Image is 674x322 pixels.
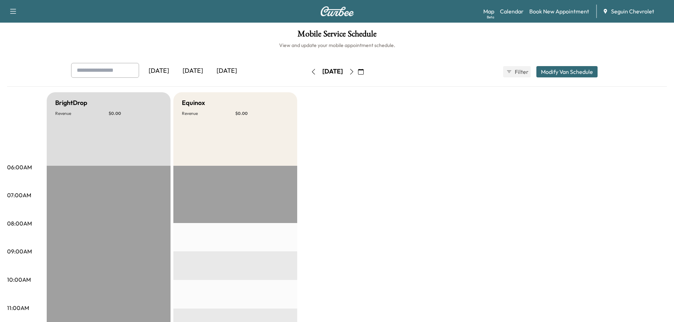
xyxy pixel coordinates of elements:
p: Revenue [55,111,109,116]
a: Calendar [500,7,524,16]
span: Seguin Chevrolet [611,7,654,16]
div: [DATE] [176,63,210,79]
button: Filter [503,66,531,77]
h5: BrightDrop [55,98,87,108]
p: 09:00AM [7,247,32,256]
p: $ 0.00 [235,111,289,116]
h5: Equinox [182,98,205,108]
img: Curbee Logo [320,6,354,16]
a: MapBeta [483,7,494,16]
div: Beta [487,14,494,20]
button: Modify Van Schedule [536,66,598,77]
div: [DATE] [322,67,343,76]
p: 08:00AM [7,219,32,228]
p: 06:00AM [7,163,32,171]
div: [DATE] [210,63,244,79]
h1: Mobile Service Schedule [7,30,667,42]
p: 10:00AM [7,275,31,284]
p: 11:00AM [7,304,29,312]
h6: View and update your mobile appointment schedule. [7,42,667,49]
a: Book New Appointment [529,7,589,16]
div: [DATE] [142,63,176,79]
p: 07:00AM [7,191,31,199]
span: Filter [515,68,528,76]
p: Revenue [182,111,235,116]
p: $ 0.00 [109,111,162,116]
